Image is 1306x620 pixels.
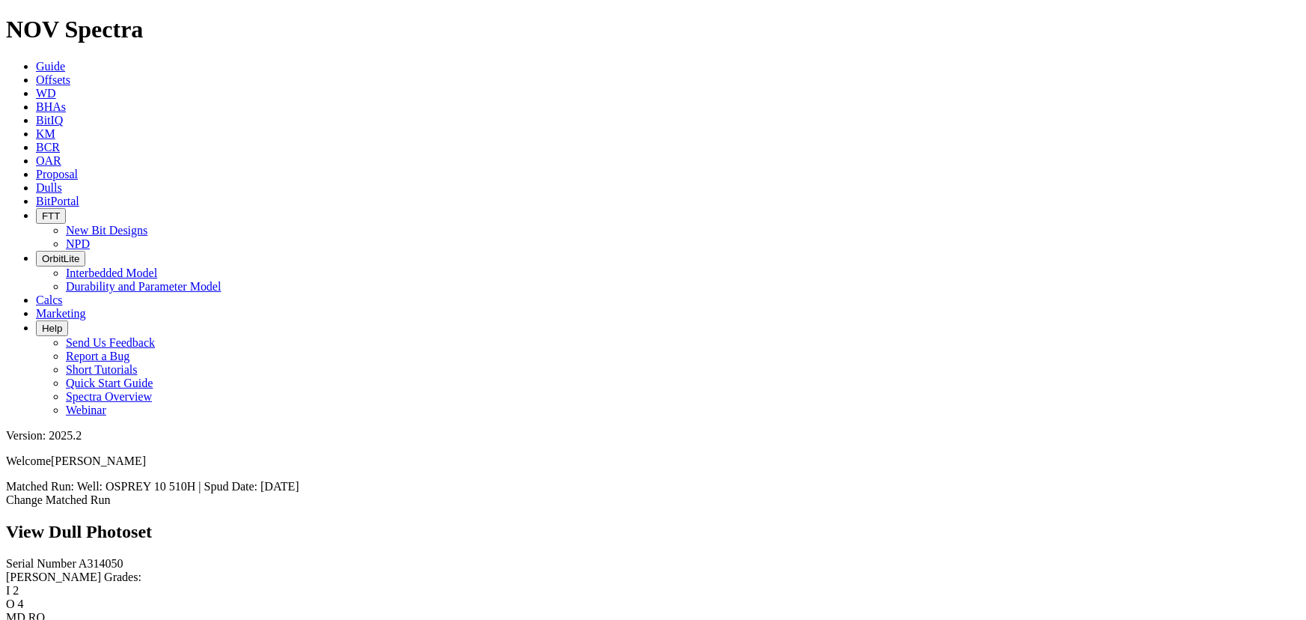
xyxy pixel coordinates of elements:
[66,280,222,293] a: Durability and Parameter Model
[6,522,1300,542] h2: View Dull Photoset
[36,141,60,154] a: BCR
[51,455,146,467] span: [PERSON_NAME]
[36,251,85,267] button: OrbitLite
[66,390,152,403] a: Spectra Overview
[66,267,157,279] a: Interbedded Model
[42,323,62,334] span: Help
[6,598,15,610] label: O
[36,114,63,127] a: BitIQ
[66,336,155,349] a: Send Us Feedback
[6,16,1300,43] h1: NOV Spectra
[42,210,60,222] span: FTT
[66,224,147,237] a: New Bit Designs
[36,294,63,306] a: Calcs
[42,253,79,264] span: OrbitLite
[6,480,74,493] span: Matched Run:
[66,377,153,389] a: Quick Start Guide
[13,584,19,597] span: 2
[36,60,65,73] a: Guide
[36,320,68,336] button: Help
[36,307,86,320] a: Marketing
[18,598,24,610] span: 4
[36,100,66,113] a: BHAs
[36,73,70,86] a: Offsets
[79,557,123,570] span: A314050
[6,557,76,570] label: Serial Number
[6,429,1300,443] div: Version: 2025.2
[77,480,299,493] span: Well: OSPREY 10 510H | Spud Date: [DATE]
[36,154,61,167] a: OAR
[66,237,90,250] a: NPD
[36,87,56,100] a: WD
[6,493,111,506] a: Change Matched Run
[66,404,106,416] a: Webinar
[36,208,66,224] button: FTT
[36,181,62,194] a: Dulls
[66,363,138,376] a: Short Tutorials
[36,127,55,140] a: KM
[36,168,78,180] a: Proposal
[6,571,1300,584] div: [PERSON_NAME] Grades:
[66,350,129,362] a: Report a Bug
[6,455,1300,468] p: Welcome
[6,584,10,597] label: I
[36,195,79,207] a: BitPortal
